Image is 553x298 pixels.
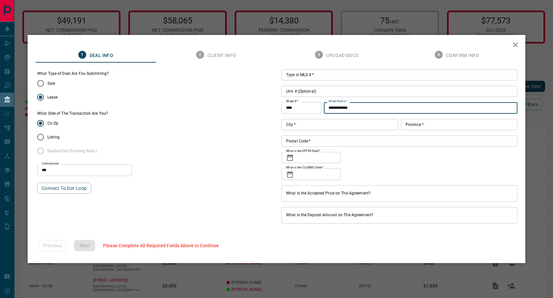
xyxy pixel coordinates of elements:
[286,99,298,104] label: Street #
[286,165,323,170] label: What is the CLOSING Date?
[37,111,108,116] label: What Side of The Transaction Are You?
[37,183,91,194] button: Connect to Dot Loop
[103,243,219,248] span: Please Complete All Required Fields Above to Continue
[90,53,114,59] span: Deal Info
[47,80,55,86] span: Sale
[42,162,59,166] label: Commission
[47,94,58,100] span: Lease
[329,99,347,104] label: Street Name
[37,71,109,76] legend: What Type of Deal Are You Submitting?
[47,148,97,154] span: Double End (Coming Soon)
[81,52,83,57] text: 1
[47,120,59,126] span: Co Op
[47,134,60,140] span: Listing
[286,149,320,153] label: What is the OFFER Date?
